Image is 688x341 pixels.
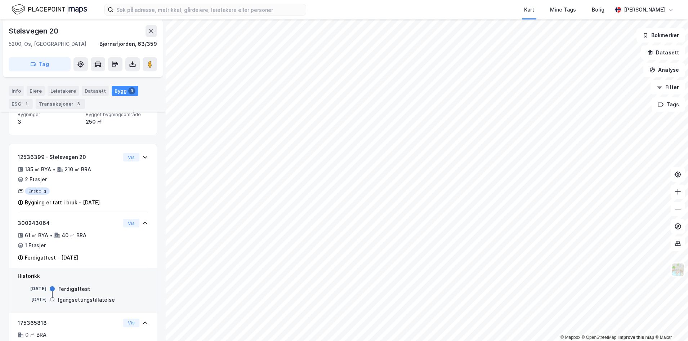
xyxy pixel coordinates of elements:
button: Tags [652,97,685,112]
div: Ferdigattest [58,285,90,293]
div: 3 [75,100,82,107]
div: Info [9,86,24,96]
div: Stølsvegen 20 [9,25,59,37]
button: Analyse [643,63,685,77]
div: [PERSON_NAME] [624,5,665,14]
div: [DATE] [18,296,46,303]
button: Vis [123,219,139,227]
a: Mapbox [560,335,580,340]
div: Bolig [592,5,604,14]
div: 175365818 [18,319,120,327]
div: 61 ㎡ BYA [25,231,48,240]
div: Transaksjoner [36,99,85,109]
div: 250 ㎡ [86,118,148,126]
a: OpenStreetMap [582,335,617,340]
iframe: Chat Widget [652,306,688,341]
span: Bygninger [18,111,80,118]
div: Mine Tags [550,5,576,14]
div: 3 [128,87,135,94]
div: Bjørnafjorden, 63/359 [99,40,157,48]
div: 1 Etasjer [25,241,46,250]
div: Kart [524,5,534,14]
div: Kontrollprogram for chat [652,306,688,341]
button: Bokmerker [636,28,685,43]
div: ESG [9,99,33,109]
div: Bygg [112,86,138,96]
div: 2 Etasjer [25,175,47,184]
div: 12536399 - Stølsvegen 20 [18,153,120,161]
div: 1 [23,100,30,107]
div: 300243064 [18,219,120,227]
div: 3 [18,118,80,126]
button: Vis [123,319,139,327]
img: logo.f888ab2527a4732fd821a326f86c7f29.svg [12,3,87,16]
div: Ferdigattest - [DATE] [25,253,78,262]
div: 210 ㎡ BRA [64,165,91,174]
div: Igangsettingstillatelse [58,296,115,304]
div: • [53,167,55,172]
input: Søk på adresse, matrikkel, gårdeiere, leietakere eller personer [113,4,306,15]
div: [DATE] [18,285,46,292]
div: 135 ㎡ BYA [25,165,51,174]
button: Vis [123,153,139,161]
span: Bygget bygningsområde [86,111,148,118]
div: 5200, Os, [GEOGRAPHIC_DATA] [9,40,86,48]
div: Datasett [82,86,109,96]
div: Historikk [18,272,148,280]
a: Improve this map [618,335,654,340]
div: Bygning er tatt i bruk - [DATE] [25,198,100,207]
div: Leietakere [48,86,79,96]
img: Z [671,263,685,276]
button: Datasett [641,45,685,60]
div: Eiere [27,86,45,96]
div: 0 ㎡ BRA [25,331,46,339]
div: • [50,232,53,238]
div: 40 ㎡ BRA [62,231,86,240]
button: Tag [9,57,71,71]
button: Filter [651,80,685,94]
